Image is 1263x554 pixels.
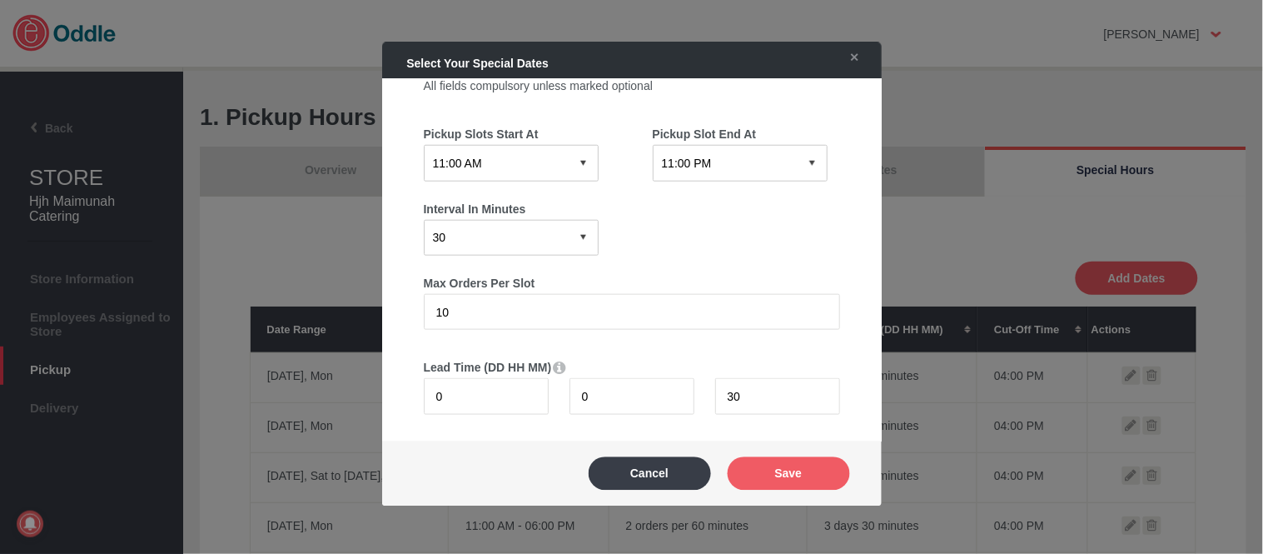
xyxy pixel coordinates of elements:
h4: Pickup Slot End At [653,127,840,141]
h4: Max Orders Per Slot [424,277,840,290]
p: All fields compulsory unless marked optional [424,78,840,92]
div: Select Your Special Dates [390,48,825,78]
button: Save [728,457,850,490]
a: ✕ [833,42,868,72]
input: Hours [569,378,694,414]
h4: Pickup Slots Start At [424,127,611,141]
h4: Lead Time (DD HH MM) [424,359,840,374]
input: Mins [715,378,840,414]
h4: Interval In Minutes [424,202,840,215]
button: Cancel [589,457,711,490]
input: Days [424,378,549,414]
input: Max Orders Per Slot [424,294,840,330]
